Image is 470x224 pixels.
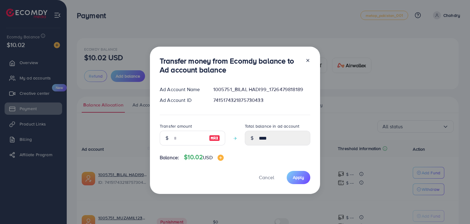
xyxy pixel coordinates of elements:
button: Apply [287,171,310,184]
div: 7415174321875730433 [208,97,315,104]
div: 1005751_BILAL HADI99_1726479818189 [208,86,315,93]
iframe: Chat [444,196,465,219]
span: Apply [293,174,304,180]
button: Cancel [251,171,282,184]
span: USD [203,154,212,161]
div: Ad Account Name [155,86,208,93]
img: image [218,155,224,161]
label: Transfer amount [160,123,192,129]
label: Total balance in ad account [245,123,299,129]
img: image [209,134,220,142]
span: Balance: [160,154,179,161]
h4: $10.02 [184,153,223,161]
div: Ad Account ID [155,97,208,104]
span: Cancel [259,174,274,181]
h3: Transfer money from Ecomdy balance to Ad account balance [160,56,300,74]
